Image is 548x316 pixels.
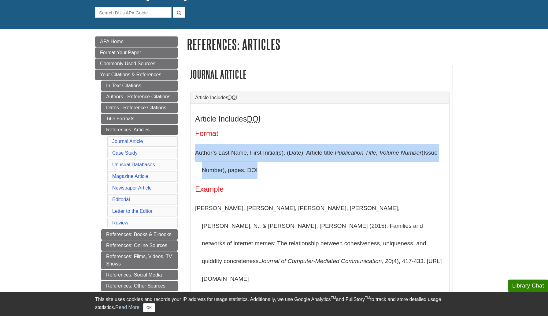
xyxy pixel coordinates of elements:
i: Publication Title, Volume Number [335,149,422,156]
i: Journal of Computer-Mediated Communication, 20 [260,258,391,264]
span: APA Home [100,39,124,44]
button: Close [143,303,155,312]
a: Unusual Databases [112,162,155,167]
h1: References: Articles [187,36,453,52]
a: Commonly Used Sources [95,58,178,69]
a: References: Social Media [101,270,178,280]
a: Letter to the Editor [112,209,153,214]
a: Authors - Reference Citations [101,92,178,102]
a: In-Text Citations [101,81,178,91]
a: Case Study [112,150,138,156]
a: References: Films, Videos, TV Shows [101,251,178,269]
a: Review [112,220,128,225]
h4: Format [195,130,445,137]
a: References: Articles [101,125,178,135]
a: References: Other Sources [101,281,178,291]
h3: Article Includes [195,115,445,123]
div: This site uses cookies and records your IP address for usage statistics. Additionally, we use Goo... [95,296,453,312]
a: Editorial [112,197,130,202]
sup: TM [331,296,336,300]
a: Dates - Reference Citations [101,103,178,113]
a: Your Citations & References [95,70,178,80]
input: Search DU's APA Guide [95,7,172,18]
sup: TM [365,296,370,300]
a: Journal Article [112,139,143,144]
a: Article IncludesDOI [195,95,445,100]
h2: Journal Article [187,66,453,82]
abbr: Digital Object Identifier. This is the string of numbers associated with a particular article. No... [228,95,237,100]
a: References: Online Sources [101,240,178,251]
a: APA Home [95,36,178,47]
p: [PERSON_NAME], [PERSON_NAME], [PERSON_NAME], [PERSON_NAME], [PERSON_NAME], N., & [PERSON_NAME], [... [195,199,445,288]
h4: Example [195,185,445,193]
a: Read More [115,305,139,310]
button: Library Chat [508,280,548,292]
h5: In-Text Example [195,291,445,299]
a: Title Formats [101,114,178,124]
abbr: Digital Object Identifier. This is the string of numbers associated with a particular article. No... [247,115,261,123]
a: References: Books & E-books [101,229,178,240]
a: Newspaper Article [112,185,152,190]
span: Your Citations & References [100,72,161,77]
a: Format Your Paper [95,47,178,58]
span: Format Your Paper [100,50,141,55]
a: Magazine Article [112,174,148,179]
p: Author’s Last Name, First Initial(s). (Date). Article title. (Issue Number), pages. DOI [195,144,445,179]
span: Commonly Used Sources [100,61,155,66]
